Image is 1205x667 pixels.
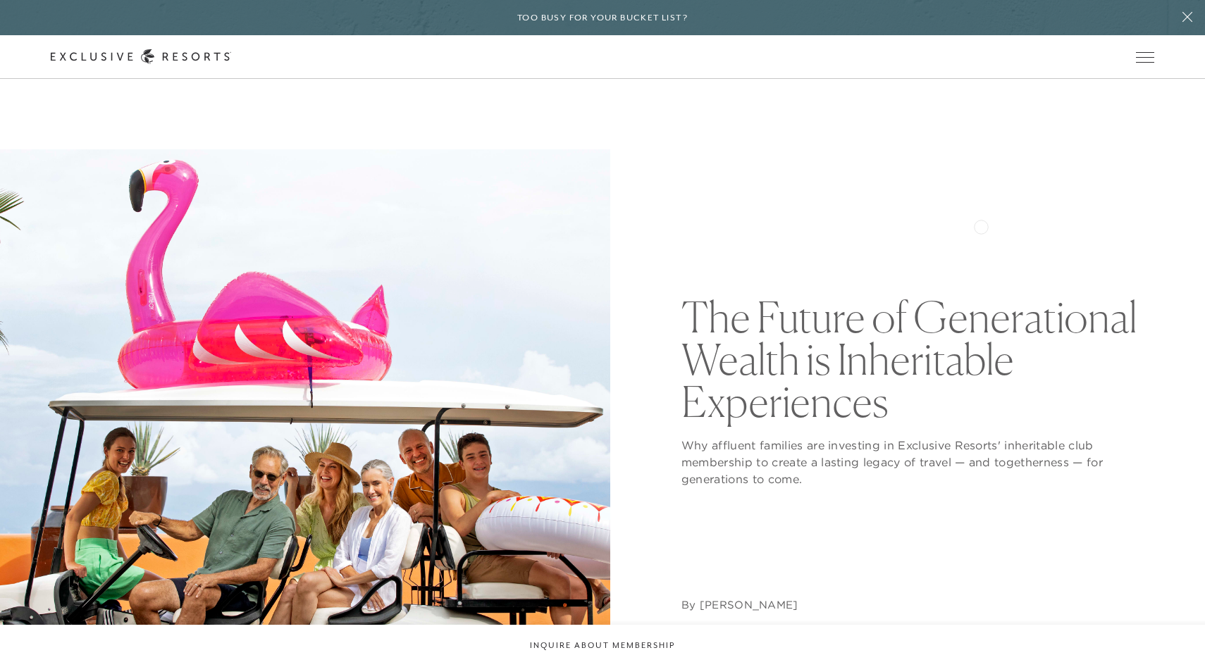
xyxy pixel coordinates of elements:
button: Open navigation [1136,52,1154,62]
iframe: Qualified Messenger [1140,602,1205,667]
address: By [PERSON_NAME] [681,598,798,612]
p: Why affluent families are investing in Exclusive Resorts' inheritable club membership to create a... [681,437,1154,487]
h6: Too busy for your bucket list? [517,11,688,25]
h1: The Future of Generational Wealth is Inheritable Experiences [681,296,1154,423]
